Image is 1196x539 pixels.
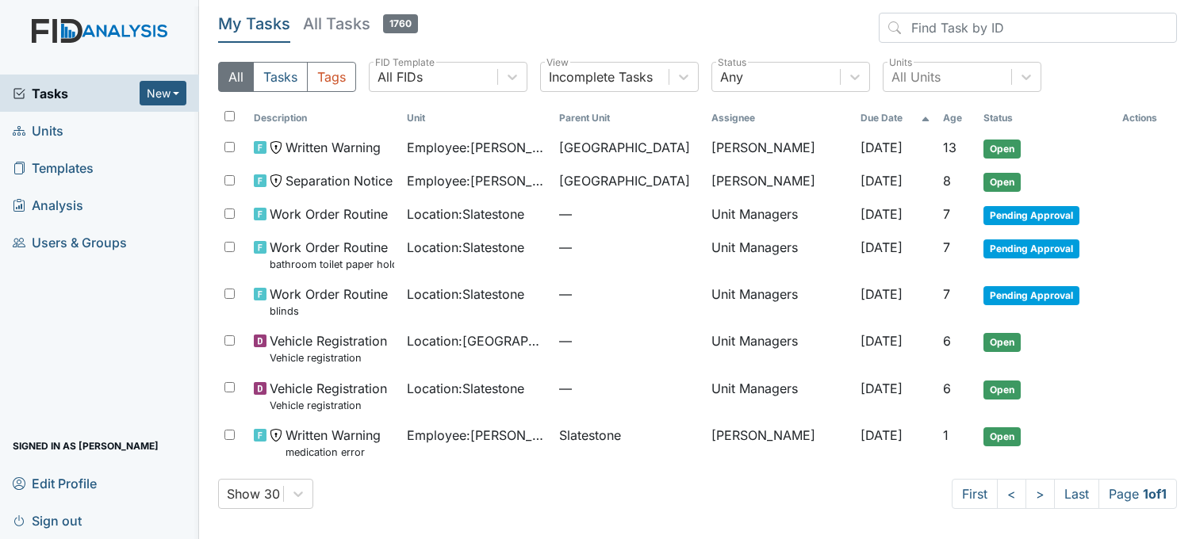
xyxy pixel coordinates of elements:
span: Employee : [PERSON_NAME] [407,426,546,445]
span: Open [983,427,1021,446]
span: Employee : [PERSON_NAME] [407,171,546,190]
td: [PERSON_NAME] [705,419,854,466]
td: Unit Managers [705,373,854,419]
small: Vehicle registration [270,350,387,365]
div: Type filter [218,62,356,92]
button: Tasks [253,62,308,92]
span: [DATE] [861,427,903,443]
a: < [997,479,1026,509]
th: Toggle SortBy [977,105,1116,132]
td: Unit Managers [705,231,854,278]
span: Open [983,380,1021,399]
span: Vehicle Registration Vehicle registration [270,379,387,413]
span: Units [13,118,63,143]
span: — [559,285,699,304]
input: Toggle All Rows Selected [224,111,235,121]
th: Toggle SortBy [553,105,705,132]
span: 8 [943,173,951,189]
span: Signed in as [PERSON_NAME] [13,434,159,458]
input: Find Task by ID [879,13,1177,43]
span: 1760 [383,14,418,33]
span: [DATE] [861,286,903,302]
span: — [559,379,699,398]
span: [DATE] [861,206,903,222]
span: [GEOGRAPHIC_DATA] [559,171,690,190]
th: Toggle SortBy [401,105,553,132]
span: Open [983,140,1021,159]
span: Slatestone [559,426,621,445]
span: Separation Notice [286,171,393,190]
td: [PERSON_NAME] [705,132,854,165]
span: 13 [943,140,956,155]
div: All Units [891,67,941,86]
span: Location : Slatestone [407,285,524,304]
span: 7 [943,206,950,222]
span: Location : [GEOGRAPHIC_DATA] [407,331,546,350]
div: Any [720,67,743,86]
span: Vehicle Registration Vehicle registration [270,331,387,365]
a: > [1025,479,1055,509]
span: Pending Approval [983,286,1079,305]
td: [PERSON_NAME] [705,165,854,198]
span: Templates [13,155,94,180]
span: Location : Slatestone [407,379,524,398]
span: Pending Approval [983,206,1079,225]
th: Toggle SortBy [937,105,977,132]
span: [DATE] [861,333,903,349]
div: Incomplete Tasks [549,67,653,86]
td: Unit Managers [705,325,854,372]
span: 7 [943,239,950,255]
span: Edit Profile [13,471,97,495]
span: Employee : [PERSON_NAME], Ky'Asia [407,138,546,157]
span: Pending Approval [983,239,1079,258]
th: Toggle SortBy [854,105,937,132]
button: Tags [307,62,356,92]
small: bathroom toilet paper holder [270,257,393,272]
span: [DATE] [861,380,903,396]
span: Written Warning medication error [286,426,381,460]
span: [DATE] [861,173,903,189]
span: Location : Slatestone [407,238,524,257]
th: Toggle SortBy [247,105,400,132]
td: Unit Managers [705,198,854,231]
button: All [218,62,254,92]
small: blinds [270,304,388,319]
span: — [559,238,699,257]
span: Page [1098,479,1177,509]
span: Location : Slatestone [407,205,524,224]
span: Sign out [13,508,82,533]
small: Vehicle registration [270,398,387,413]
div: Show 30 [227,484,280,503]
td: Unit Managers [705,278,854,325]
th: Actions [1116,105,1177,132]
span: 1 [943,427,949,443]
a: Tasks [13,84,140,103]
button: New [140,81,187,105]
span: Work Order Routine [270,205,388,224]
a: Last [1054,479,1099,509]
span: [GEOGRAPHIC_DATA] [559,138,690,157]
h5: All Tasks [303,13,418,35]
span: 6 [943,380,951,396]
span: 7 [943,286,950,302]
span: Users & Groups [13,230,127,254]
span: — [559,205,699,224]
th: Assignee [705,105,854,132]
span: [DATE] [861,140,903,155]
span: Open [983,173,1021,192]
span: Written Warning [286,138,381,157]
span: Work Order Routine bathroom toilet paper holder [270,238,393,272]
span: [DATE] [861,239,903,255]
span: — [559,331,699,350]
span: Open [983,333,1021,352]
h5: My Tasks [218,13,290,35]
span: Analysis [13,193,83,217]
strong: 1 of 1 [1143,486,1167,502]
span: Work Order Routine blinds [270,285,388,319]
span: 6 [943,333,951,349]
nav: task-pagination [952,479,1177,509]
small: medication error [286,445,381,460]
div: All FIDs [378,67,423,86]
a: First [952,479,998,509]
